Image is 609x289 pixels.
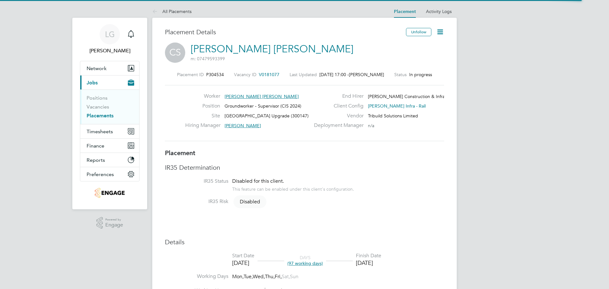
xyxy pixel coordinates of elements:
label: Placement ID [177,72,204,77]
span: Thu, [265,273,275,280]
span: Fri, [275,273,282,280]
b: Placement [165,149,195,157]
nav: Main navigation [72,18,147,209]
span: (97 working days) [287,260,323,266]
label: Status [394,72,407,77]
div: DAYS [284,255,326,266]
a: Placements [87,113,114,119]
button: Unfollow [406,28,431,36]
a: LG[PERSON_NAME] [80,24,140,55]
a: Go to home page [80,188,140,198]
a: All Placements [152,9,192,14]
a: [PERSON_NAME] [PERSON_NAME] [191,43,353,55]
label: End Hirer [310,93,363,100]
span: Wed, [253,273,265,280]
span: [PERSON_NAME] Construction & Infrast… [368,94,453,99]
span: Jobs [87,80,98,86]
label: IR35 Risk [165,198,228,205]
button: Jobs [80,76,139,89]
span: Engage [105,222,123,228]
span: Network [87,65,107,71]
label: Last Updated [290,72,317,77]
label: Vendor [310,113,363,119]
button: Finance [80,139,139,153]
div: Jobs [80,89,139,124]
span: Sun [290,273,298,280]
label: Hiring Manager [185,122,220,129]
span: Timesheets [87,128,113,135]
span: Disabled [233,195,266,208]
span: LG [105,30,115,38]
a: Vacancies [87,104,109,110]
span: Powered by [105,217,123,222]
a: Placement [394,9,416,14]
a: Positions [87,95,108,101]
button: Network [80,61,139,75]
span: CS [165,43,185,63]
div: Finish Date [356,253,381,259]
span: [DATE] 17:00 - [319,72,349,77]
span: Finance [87,143,104,149]
a: Powered byEngage [96,217,123,229]
span: [PERSON_NAME] Infra - Rail [368,103,426,109]
span: Sat, [282,273,290,280]
button: Preferences [80,167,139,181]
span: m: 07479593399 [191,56,225,62]
button: Timesheets [80,124,139,138]
label: Site [185,113,220,119]
span: Tribuild Solutions Limited [368,113,418,119]
div: [DATE] [232,259,254,266]
span: P304534 [206,72,224,77]
div: Start Date [232,253,254,259]
span: Reports [87,157,105,163]
span: [PERSON_NAME] [225,123,261,128]
label: Worker [185,93,220,100]
label: Deployment Manager [310,122,363,129]
span: [PERSON_NAME] [PERSON_NAME] [225,94,299,99]
label: Working Days [165,273,228,280]
span: Preferences [87,171,114,177]
h3: Details [165,238,444,246]
span: n/a [368,123,374,128]
span: V0181077 [259,72,279,77]
div: [DATE] [356,259,381,266]
button: Reports [80,153,139,167]
a: Activity Logs [426,9,452,14]
div: This feature can be enabled under this client's configuration. [232,185,354,192]
span: [GEOGRAPHIC_DATA] Upgrade (300147) [225,113,309,119]
h3: Placement Details [165,28,401,36]
span: Disabled for this client. [232,178,284,184]
span: [PERSON_NAME] [349,72,384,77]
label: Vacancy ID [234,72,256,77]
span: Lee Garrity [80,47,140,55]
span: Mon, [232,273,244,280]
span: Groundworker - Supervisor (CIS 2024) [225,103,301,109]
h3: IR35 Determination [165,163,444,172]
label: Position [185,103,220,109]
img: tribuildsolutions-logo-retina.png [95,188,124,198]
span: Tue, [244,273,253,280]
label: Client Config [310,103,363,109]
label: IR35 Status [165,178,228,185]
span: In progress [409,72,432,77]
